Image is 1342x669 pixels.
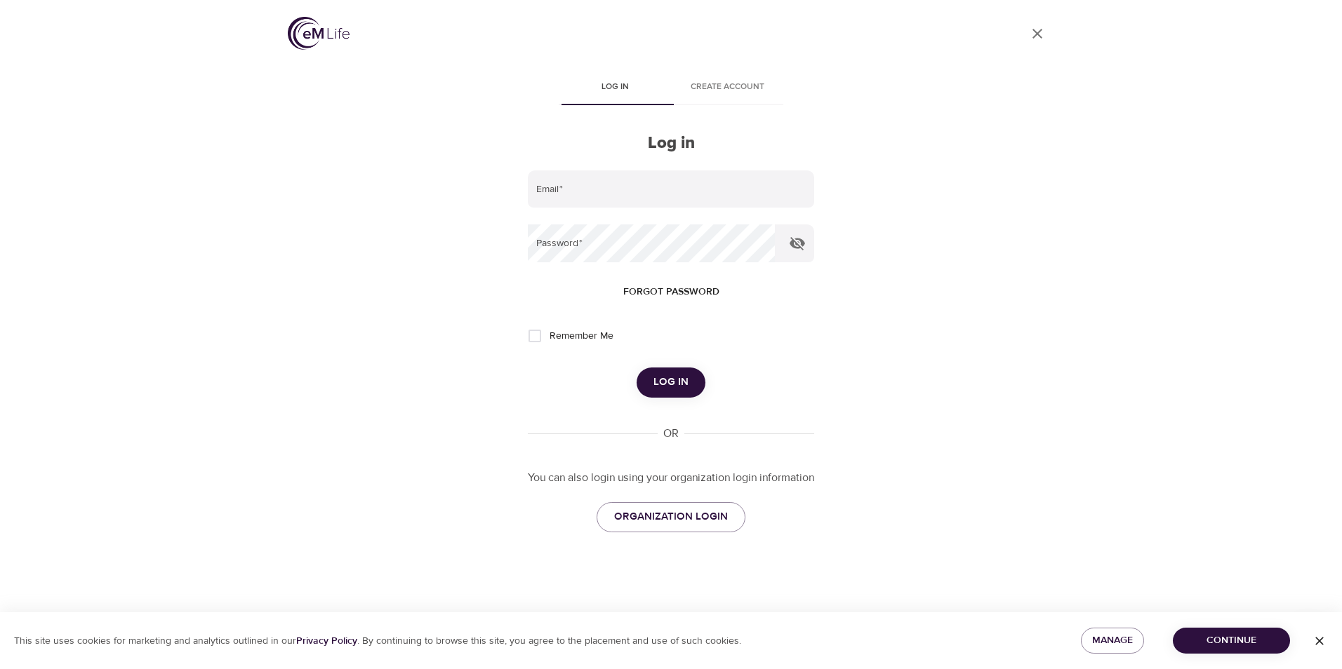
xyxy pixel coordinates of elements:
a: close [1021,17,1054,50]
img: logo [288,17,350,50]
div: OR [658,426,684,442]
button: Forgot password [618,279,725,305]
p: You can also login using your organization login information [528,470,814,486]
span: Forgot password [623,283,719,301]
button: Log in [637,367,705,397]
span: ORGANIZATION LOGIN [614,508,728,526]
span: Log in [567,80,663,95]
button: Manage [1081,628,1144,654]
span: Create account [679,80,775,95]
a: ORGANIZATION LOGIN [597,502,745,532]
span: Remember Me [550,329,613,344]
a: Privacy Policy [296,635,357,647]
span: Log in [653,373,689,391]
div: disabled tabs example [528,72,814,105]
button: Continue [1173,628,1290,654]
span: Manage [1092,632,1133,649]
h2: Log in [528,133,814,154]
span: Continue [1184,632,1279,649]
